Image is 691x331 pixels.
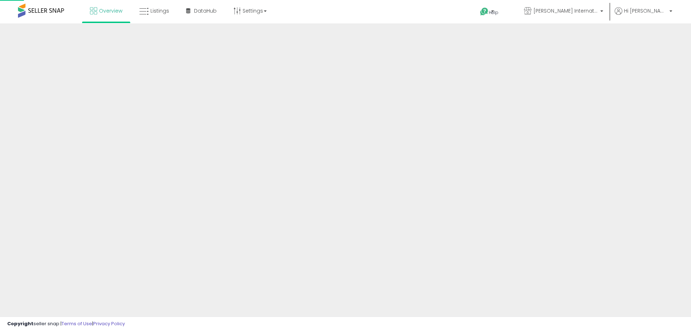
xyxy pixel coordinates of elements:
span: Help [489,9,498,15]
span: Overview [99,7,122,14]
div: seller snap | | [7,321,125,327]
a: Terms of Use [62,320,92,327]
a: Privacy Policy [93,320,125,327]
span: Hi [PERSON_NAME] [624,7,667,14]
span: [PERSON_NAME] International [533,7,598,14]
a: Help [474,2,512,23]
strong: Copyright [7,320,33,327]
span: Listings [150,7,169,14]
i: Get Help [480,7,489,16]
span: DataHub [194,7,217,14]
a: Hi [PERSON_NAME] [615,7,672,23]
